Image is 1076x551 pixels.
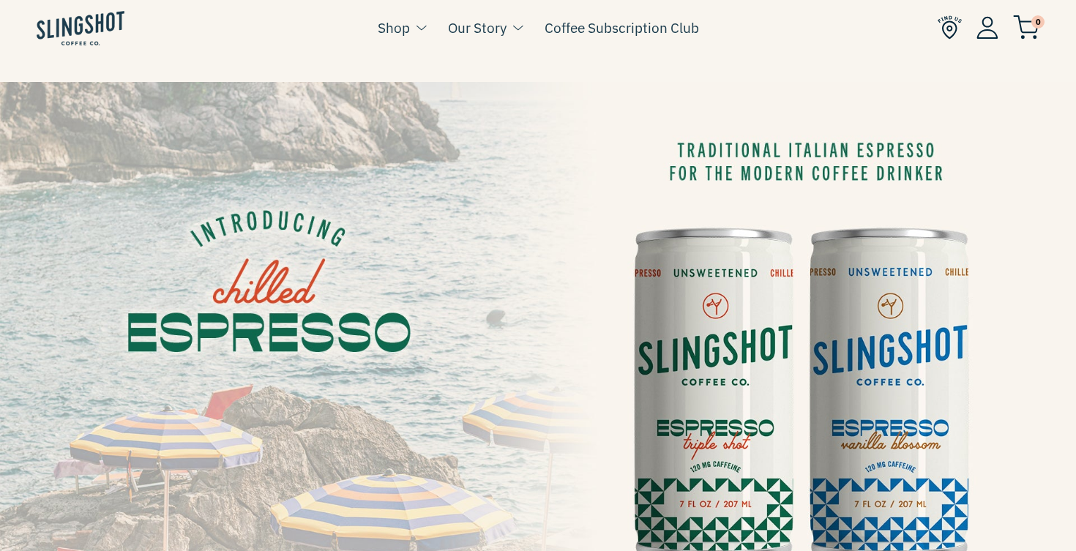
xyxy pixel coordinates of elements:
img: Find Us [938,15,962,40]
a: Coffee Subscription Club [545,17,699,39]
span: 0 [1031,15,1045,29]
a: 0 [1013,19,1039,37]
img: cart [1013,15,1039,40]
img: Account [976,16,998,39]
a: Shop [378,17,410,39]
a: Our Story [448,17,507,39]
